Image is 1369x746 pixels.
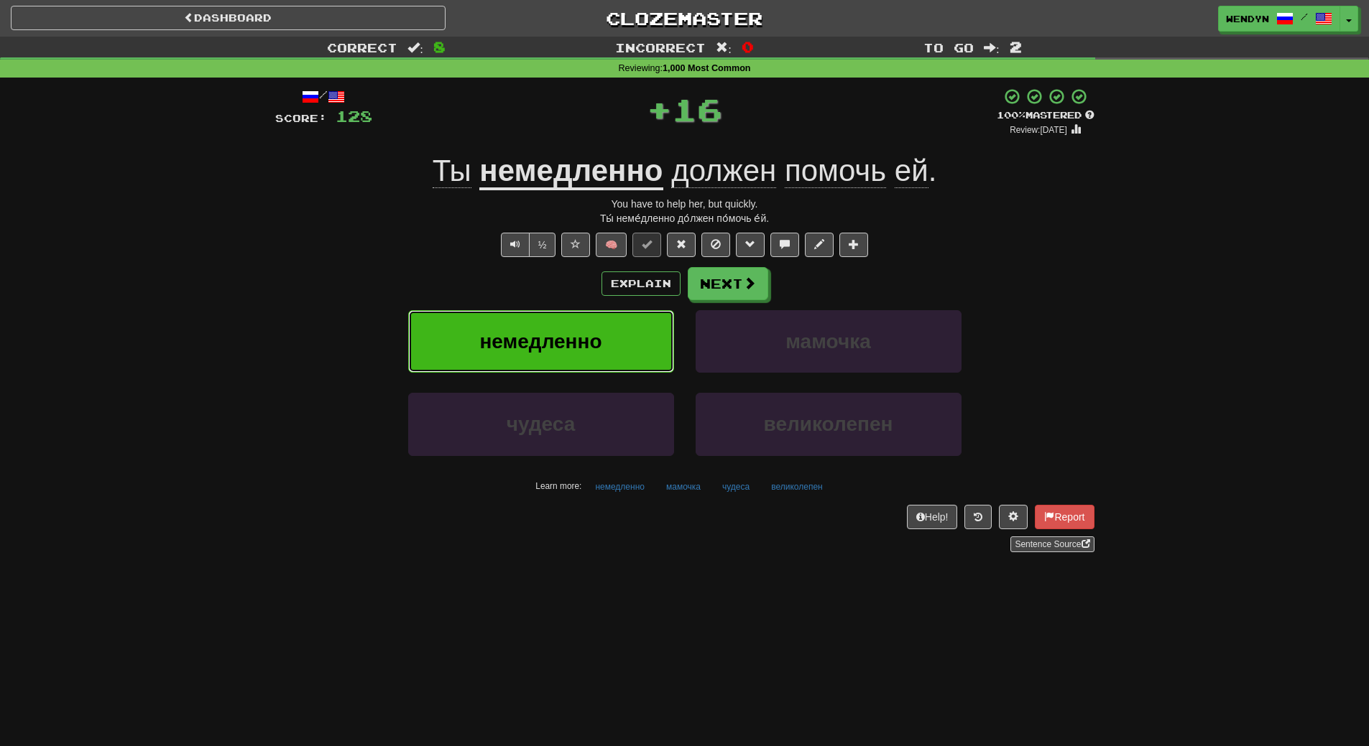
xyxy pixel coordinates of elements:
[701,233,730,257] button: Ignore sentence (alt+i)
[671,154,776,188] span: должен
[667,233,696,257] button: Reset to 0% Mastered (alt+r)
[407,42,423,54] span: :
[1218,6,1340,32] a: WendyN /
[467,6,902,31] a: Clozemaster
[433,38,446,55] span: 8
[275,197,1094,211] div: You have to help her, but quickly.
[696,393,962,455] button: великолепен
[805,233,834,257] button: Edit sentence (alt+d)
[984,42,1000,54] span: :
[498,233,556,257] div: Text-to-speech controls
[785,154,886,188] span: помочь
[479,330,601,353] span: немедленно
[672,91,722,127] span: 16
[785,330,871,353] span: мамочка
[716,42,732,54] span: :
[663,154,937,188] span: .
[535,481,581,491] small: Learn more:
[601,271,681,296] button: Explain
[275,88,372,106] div: /
[736,233,765,257] button: Grammar (alt+g)
[696,310,962,373] button: мамочка
[596,233,627,257] button: 🧠
[529,233,556,257] button: ½
[1010,38,1022,55] span: 2
[742,38,754,55] span: 0
[923,40,974,55] span: To go
[327,40,397,55] span: Correct
[1010,125,1067,135] small: Review: [DATE]
[479,154,663,190] u: немедленно
[275,112,327,124] span: Score:
[907,505,958,529] button: Help!
[658,476,709,498] button: мамочка
[336,107,372,125] span: 128
[507,413,576,435] span: чудеса
[647,88,672,131] span: +
[839,233,868,257] button: Add to collection (alt+a)
[763,476,831,498] button: великолепен
[663,63,750,73] strong: 1,000 Most Common
[615,40,706,55] span: Incorrect
[587,476,653,498] button: немедленно
[1301,11,1308,22] span: /
[770,233,799,257] button: Discuss sentence (alt+u)
[408,393,674,455] button: чудеса
[688,267,768,300] button: Next
[11,6,446,30] a: Dashboard
[895,154,928,188] span: ей
[501,233,530,257] button: Play sentence audio (ctl+space)
[714,476,757,498] button: чудеса
[1226,12,1269,25] span: WendyN
[1035,505,1094,529] button: Report
[433,154,471,188] span: Ты
[408,310,674,373] button: немедленно
[997,109,1094,122] div: Mastered
[275,211,1094,225] div: Ты́ неме́дленно до́лжен по́мочь е́й.
[997,109,1025,121] span: 100 %
[632,233,661,257] button: Set this sentence to 100% Mastered (alt+m)
[764,413,893,435] span: великолепен
[964,505,992,529] button: Round history (alt+y)
[561,233,590,257] button: Favorite sentence (alt+f)
[1010,536,1094,552] a: Sentence Source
